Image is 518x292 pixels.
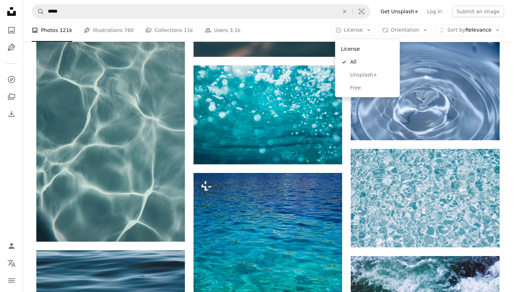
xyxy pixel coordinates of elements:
div: License [338,42,397,56]
span: License [344,27,363,33]
button: License [331,24,376,36]
span: Free [350,84,394,91]
span: All [350,59,394,66]
button: Orientation [378,24,432,36]
span: Unsplash+ [350,71,394,78]
div: License [335,39,400,97]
